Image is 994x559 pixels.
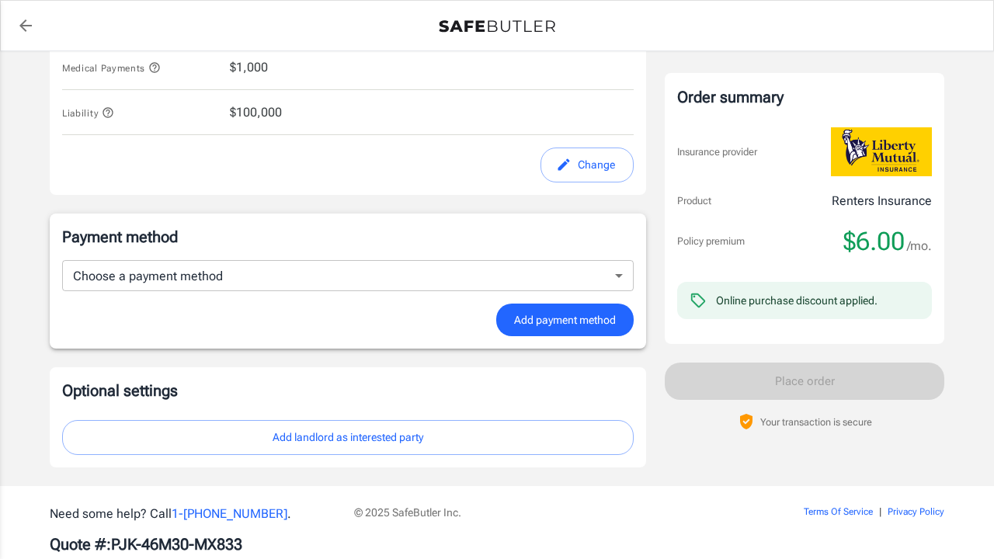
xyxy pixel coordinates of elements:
p: Optional settings [62,380,634,401]
p: Insurance provider [677,144,757,160]
p: Renters Insurance [832,192,932,210]
span: $100,000 [230,103,282,122]
span: | [879,506,881,517]
b: Quote #: PJK-46M30-MX833 [50,535,242,554]
p: Your transaction is secure [760,415,872,429]
button: Liability [62,103,114,122]
p: Need some help? Call . [50,505,335,523]
a: Privacy Policy [888,506,944,517]
p: Product [677,193,711,209]
button: Add landlord as interested party [62,420,634,455]
p: Payment method [62,226,634,248]
span: /mo. [907,235,932,257]
div: Order summary [677,85,932,109]
span: Medical Payments [62,63,161,74]
span: Liability [62,108,114,119]
button: Add payment method [496,304,634,337]
button: edit [540,148,634,182]
span: $1,000 [230,58,268,77]
a: back to quotes [10,10,41,41]
img: Back to quotes [439,20,555,33]
span: Add payment method [514,311,616,330]
button: Medical Payments [62,58,161,77]
span: $6.00 [843,226,905,257]
p: Policy premium [677,234,745,249]
a: 1-[PHONE_NUMBER] [172,506,287,521]
img: Liberty Mutual [831,127,932,176]
a: Terms Of Service [804,506,873,517]
div: Online purchase discount applied. [716,293,878,308]
p: © 2025 SafeButler Inc. [354,505,716,520]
